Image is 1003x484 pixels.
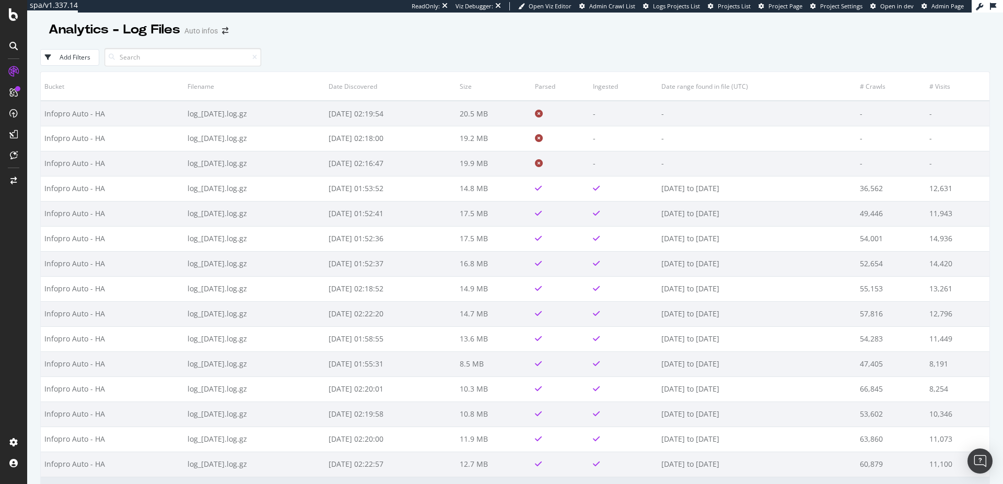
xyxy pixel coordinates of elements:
td: 63,860 [856,427,926,452]
td: [DATE] 02:19:54 [325,101,456,126]
td: 12,631 [926,176,989,201]
td: - [856,101,926,126]
td: [DATE] 02:18:52 [325,276,456,301]
td: 8,254 [926,376,989,402]
th: Date range found in file (UTC) [658,72,856,101]
td: Infopro Auto - HA [41,402,184,427]
td: 11,100 [926,452,989,477]
a: Project Page [759,2,802,10]
td: 8.5 MB [456,351,531,376]
td: Infopro Auto - HA [41,326,184,351]
td: 36,562 [856,176,926,201]
td: [DATE] 02:19:58 [325,402,456,427]
td: Infopro Auto - HA [41,251,184,276]
th: Bucket [41,72,184,101]
td: - [589,151,658,176]
td: log_[DATE].log.gz [184,101,325,126]
td: [DATE] 01:58:55 [325,326,456,351]
td: - [926,101,989,126]
td: 10,346 [926,402,989,427]
td: log_[DATE].log.gz [184,151,325,176]
td: [DATE] to [DATE] [658,251,856,276]
td: log_[DATE].log.gz [184,201,325,226]
td: 17.5 MB [456,226,531,251]
td: 14.8 MB [456,176,531,201]
span: Projects List [718,2,751,10]
th: Size [456,72,531,101]
td: Infopro Auto - HA [41,427,184,452]
div: Add Filters [60,53,90,62]
td: log_[DATE].log.gz [184,276,325,301]
td: - [589,126,658,151]
td: 14,936 [926,226,989,251]
td: 53,602 [856,402,926,427]
td: Infopro Auto - HA [41,351,184,376]
td: 11,073 [926,427,989,452]
td: [DATE] 02:18:00 [325,126,456,151]
td: 14,420 [926,251,989,276]
td: 57,816 [856,301,926,326]
div: ReadOnly: [412,2,440,10]
td: [DATE] 02:20:01 [325,376,456,402]
td: 52,654 [856,251,926,276]
a: Logs Projects List [643,2,700,10]
td: 54,283 [856,326,926,351]
td: log_[DATE].log.gz [184,326,325,351]
td: 17.5 MB [456,201,531,226]
a: Projects List [708,2,751,10]
td: Infopro Auto - HA [41,301,184,326]
span: Open in dev [880,2,914,10]
td: 10.3 MB [456,376,531,402]
td: 47,405 [856,351,926,376]
td: - [856,126,926,151]
a: Project Settings [810,2,862,10]
td: - [589,101,658,126]
input: Search [104,48,261,66]
td: - [658,151,856,176]
td: [DATE] to [DATE] [658,376,856,402]
td: - [856,151,926,176]
td: log_[DATE].log.gz [184,402,325,427]
td: 11,943 [926,201,989,226]
td: Infopro Auto - HA [41,176,184,201]
span: Logs Projects List [653,2,700,10]
td: log_[DATE].log.gz [184,251,325,276]
td: 20.5 MB [456,101,531,126]
th: # Visits [926,72,989,101]
td: 54,001 [856,226,926,251]
td: 10.8 MB [456,402,531,427]
td: - [926,151,989,176]
td: 55,153 [856,276,926,301]
td: - [658,126,856,151]
td: [DATE] to [DATE] [658,276,856,301]
td: [DATE] 01:52:41 [325,201,456,226]
th: Filename [184,72,325,101]
td: [DATE] to [DATE] [658,176,856,201]
td: [DATE] to [DATE] [658,452,856,477]
span: Admin Crawl List [589,2,635,10]
td: [DATE] 02:22:20 [325,301,456,326]
td: 12,796 [926,301,989,326]
td: Infopro Auto - HA [41,101,184,126]
td: Infopro Auto - HA [41,276,184,301]
td: 19.2 MB [456,126,531,151]
th: # Crawls [856,72,926,101]
td: log_[DATE].log.gz [184,452,325,477]
td: [DATE] 01:52:36 [325,226,456,251]
td: Infopro Auto - HA [41,226,184,251]
td: 14.7 MB [456,301,531,326]
td: log_[DATE].log.gz [184,351,325,376]
span: Admin Page [931,2,964,10]
td: 60,879 [856,452,926,477]
td: 66,845 [856,376,926,402]
button: Add Filters [40,49,99,66]
td: - [658,101,856,126]
td: log_[DATE].log.gz [184,376,325,402]
td: [DATE] to [DATE] [658,402,856,427]
td: Infopro Auto - HA [41,452,184,477]
td: 11.9 MB [456,427,531,452]
td: [DATE] 02:22:57 [325,452,456,477]
div: Analytics - Log Files [49,21,180,39]
td: 19.9 MB [456,151,531,176]
a: Admin Crawl List [579,2,635,10]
